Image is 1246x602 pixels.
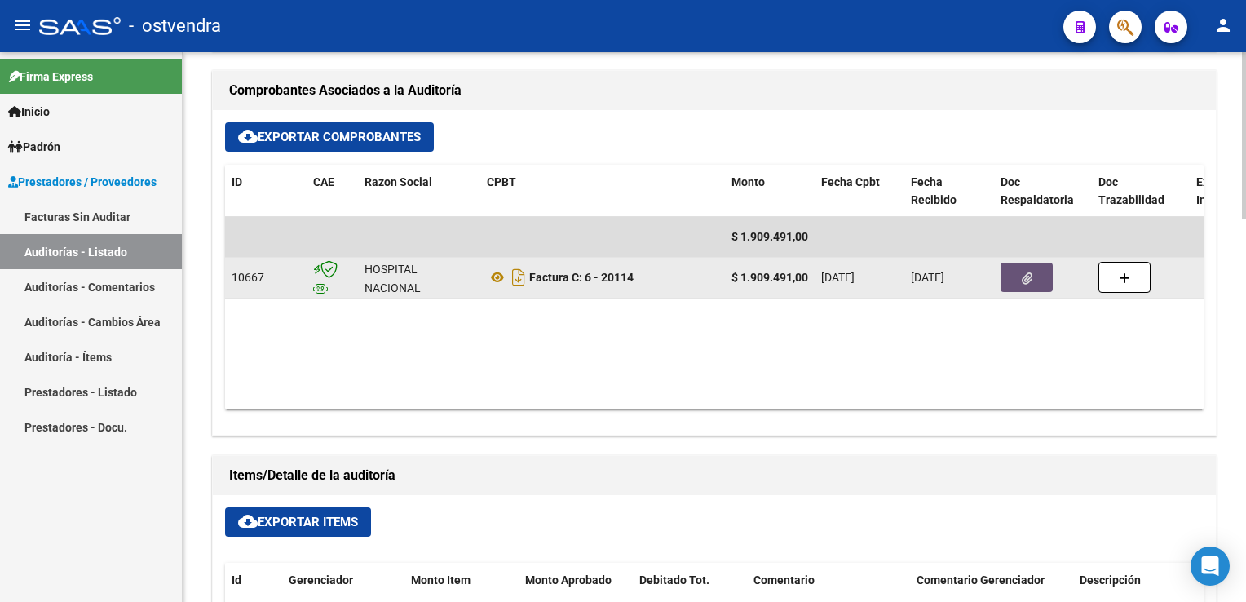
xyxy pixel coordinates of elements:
[8,173,157,191] span: Prestadores / Proveedores
[225,165,307,219] datatable-header-cell: ID
[731,230,808,243] span: $ 1.909.491,00
[815,165,904,219] datatable-header-cell: Fecha Cpbt
[1196,175,1234,207] span: Expte. Interno
[238,511,258,531] mat-icon: cloud_download
[487,175,516,188] span: CPBT
[821,175,880,188] span: Fecha Cpbt
[238,130,421,144] span: Exportar Comprobantes
[358,165,480,219] datatable-header-cell: Razon Social
[8,103,50,121] span: Inicio
[232,175,242,188] span: ID
[917,573,1045,587] span: Comentario Gerenciador
[731,271,808,284] strong: $ 1.909.491,00
[1001,175,1074,207] span: Doc Respaldatoria
[313,175,334,188] span: CAE
[911,175,957,207] span: Fecha Recibido
[753,573,815,587] span: Comentario
[1191,547,1230,586] div: Open Intercom Messenger
[8,138,60,156] span: Padrón
[232,573,241,587] span: Id
[508,264,529,290] i: Descargar documento
[525,573,612,587] span: Monto Aprobado
[1213,15,1233,35] mat-icon: person
[480,165,725,219] datatable-header-cell: CPBT
[232,271,264,284] span: 10667
[238,126,258,146] mat-icon: cloud_download
[639,573,709,587] span: Debitado Tot.
[725,165,815,219] datatable-header-cell: Monto
[13,15,33,35] mat-icon: menu
[225,122,434,152] button: Exportar Comprobantes
[307,165,358,219] datatable-header-cell: CAE
[821,271,855,284] span: [DATE]
[1092,165,1190,219] datatable-header-cell: Doc Trazabilidad
[911,271,944,284] span: [DATE]
[904,165,994,219] datatable-header-cell: Fecha Recibido
[365,260,474,334] div: HOSPITAL NACIONAL PROFESOR [PERSON_NAME]
[238,515,358,529] span: Exportar Items
[8,68,93,86] span: Firma Express
[229,77,1200,104] h1: Comprobantes Asociados a la Auditoría
[229,463,1200,489] h1: Items/Detalle de la auditoría
[365,175,432,188] span: Razon Social
[994,165,1092,219] datatable-header-cell: Doc Respaldatoria
[529,271,634,284] strong: Factura C: 6 - 20114
[1098,175,1164,207] span: Doc Trazabilidad
[129,8,221,44] span: - ostvendra
[1080,573,1141,587] span: Descripción
[731,175,765,188] span: Monto
[411,573,471,587] span: Monto Item
[225,507,371,537] button: Exportar Items
[289,573,353,587] span: Gerenciador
